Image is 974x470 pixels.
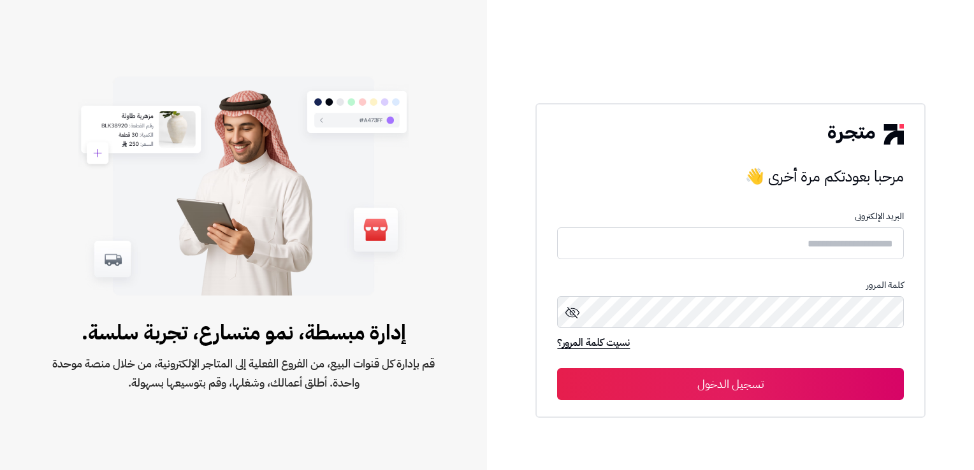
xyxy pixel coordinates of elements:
p: كلمة المرور [557,280,903,290]
img: logo-2.png [828,124,903,145]
span: إدارة مبسطة، نمو متسارع، تجربة سلسة. [41,317,446,348]
p: البريد الإلكترونى [557,211,903,222]
h3: مرحبا بعودتكم مرة أخرى 👋 [557,164,903,189]
a: نسيت كلمة المرور؟ [557,335,630,353]
button: تسجيل الدخول [557,368,903,400]
span: قم بإدارة كل قنوات البيع، من الفروع الفعلية إلى المتاجر الإلكترونية، من خلال منصة موحدة واحدة. أط... [41,354,446,392]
